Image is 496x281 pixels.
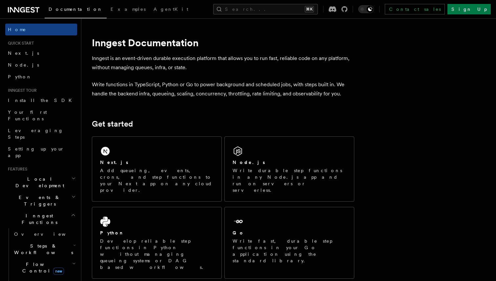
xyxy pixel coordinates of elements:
kbd: ⌘K [305,6,314,12]
button: Search...⌘K [213,4,318,14]
a: Python [5,71,77,83]
span: Your first Functions [8,110,47,121]
button: Local Development [5,173,77,191]
p: Write durable step functions in any Node.js app and run on servers or serverless. [233,167,346,193]
a: AgentKit [150,2,192,18]
span: Overview [14,231,82,237]
span: Features [5,167,27,172]
a: Contact sales [385,4,445,14]
h2: Python [100,230,124,236]
button: Toggle dark mode [358,5,374,13]
span: Next.js [8,50,39,56]
a: Next.jsAdd queueing, events, crons, and step functions to your Next app on any cloud provider. [92,136,222,202]
a: PythonDevelop reliable step functions in Python without managing queueing systems or DAG based wo... [92,207,222,279]
a: Leveraging Steps [5,125,77,143]
a: Setting up your app [5,143,77,161]
h2: Node.js [233,159,265,166]
a: Documentation [45,2,107,18]
button: Flow Controlnew [11,258,77,277]
button: Inngest Functions [5,210,77,228]
span: AgentKit [154,7,188,12]
span: Flow Control [11,261,72,274]
a: Next.js [5,47,77,59]
span: Home [8,26,26,33]
span: Node.js [8,62,39,68]
a: Your first Functions [5,106,77,125]
span: Quick start [5,41,34,46]
a: Sign Up [447,4,491,14]
span: Inngest Functions [5,212,71,226]
span: Events & Triggers [5,194,72,207]
p: Write fast, durable step functions in your Go application using the standard library. [233,238,346,264]
span: Install the SDK [8,98,76,103]
p: Inngest is an event-driven durable execution platform that allows you to run fast, reliable code ... [92,54,354,72]
span: Examples [111,7,146,12]
span: Local Development [5,176,72,189]
h1: Inngest Documentation [92,37,354,49]
button: Steps & Workflows [11,240,77,258]
a: GoWrite fast, durable step functions in your Go application using the standard library. [224,207,354,279]
a: Overview [11,228,77,240]
p: Add queueing, events, crons, and step functions to your Next app on any cloud provider. [100,167,214,193]
button: Events & Triggers [5,191,77,210]
a: Node.jsWrite durable step functions in any Node.js app and run on servers or serverless. [224,136,354,202]
p: Develop reliable step functions in Python without managing queueing systems or DAG based workflows. [100,238,214,271]
span: new [53,268,64,275]
span: Inngest tour [5,88,37,93]
a: Home [5,24,77,35]
span: Python [8,74,32,79]
span: Steps & Workflows [11,243,73,256]
h2: Go [233,230,244,236]
p: Write functions in TypeScript, Python or Go to power background and scheduled jobs, with steps bu... [92,80,354,98]
a: Node.js [5,59,77,71]
a: Install the SDK [5,94,77,106]
span: Leveraging Steps [8,128,63,140]
span: Setting up your app [8,146,64,158]
span: Documentation [49,7,103,12]
h2: Next.js [100,159,128,166]
a: Examples [107,2,150,18]
a: Get started [92,119,133,129]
